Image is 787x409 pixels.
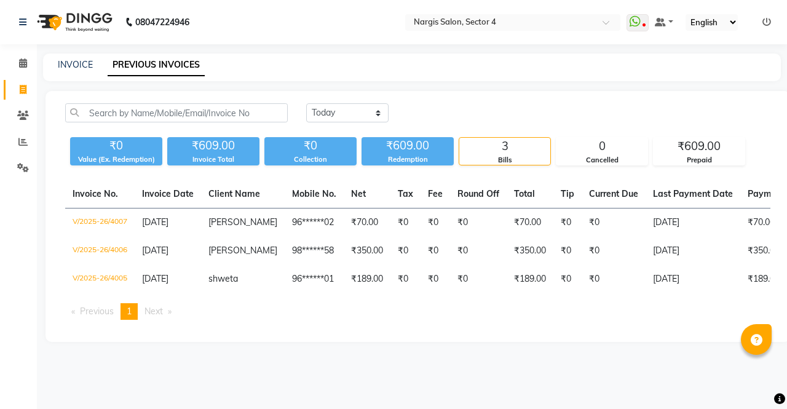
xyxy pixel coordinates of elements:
[646,265,740,293] td: [DATE]
[142,216,168,228] span: [DATE]
[208,273,238,284] span: shweta
[208,188,260,199] span: Client Name
[582,208,646,237] td: ₹0
[73,188,118,199] span: Invoice No.
[514,188,535,199] span: Total
[65,303,770,320] nav: Pagination
[553,265,582,293] td: ₹0
[654,138,745,155] div: ₹609.00
[556,138,647,155] div: 0
[70,154,162,165] div: Value (Ex. Redemption)
[507,237,553,265] td: ₹350.00
[582,265,646,293] td: ₹0
[457,188,499,199] span: Round Off
[70,137,162,154] div: ₹0
[127,306,132,317] span: 1
[654,155,745,165] div: Prepaid
[264,154,357,165] div: Collection
[507,265,553,293] td: ₹189.00
[450,265,507,293] td: ₹0
[646,208,740,237] td: [DATE]
[398,188,413,199] span: Tax
[390,237,421,265] td: ₹0
[390,208,421,237] td: ₹0
[589,188,638,199] span: Current Due
[450,237,507,265] td: ₹0
[421,208,450,237] td: ₹0
[553,237,582,265] td: ₹0
[582,237,646,265] td: ₹0
[142,188,194,199] span: Invoice Date
[344,265,390,293] td: ₹189.00
[507,208,553,237] td: ₹70.00
[167,154,259,165] div: Invoice Total
[735,360,775,397] iframe: chat widget
[208,245,277,256] span: [PERSON_NAME]
[31,5,116,39] img: logo
[561,188,574,199] span: Tip
[459,155,550,165] div: Bills
[450,208,507,237] td: ₹0
[428,188,443,199] span: Fee
[58,59,93,70] a: INVOICE
[264,137,357,154] div: ₹0
[135,5,189,39] b: 08047224946
[208,216,277,228] span: [PERSON_NAME]
[362,137,454,154] div: ₹609.00
[459,138,550,155] div: 3
[80,306,114,317] span: Previous
[390,265,421,293] td: ₹0
[142,245,168,256] span: [DATE]
[144,306,163,317] span: Next
[362,154,454,165] div: Redemption
[65,237,135,265] td: V/2025-26/4006
[108,54,205,76] a: PREVIOUS INVOICES
[344,208,390,237] td: ₹70.00
[65,103,288,122] input: Search by Name/Mobile/Email/Invoice No
[421,265,450,293] td: ₹0
[65,208,135,237] td: V/2025-26/4007
[653,188,733,199] span: Last Payment Date
[553,208,582,237] td: ₹0
[167,137,259,154] div: ₹609.00
[142,273,168,284] span: [DATE]
[556,155,647,165] div: Cancelled
[65,265,135,293] td: V/2025-26/4005
[292,188,336,199] span: Mobile No.
[421,237,450,265] td: ₹0
[344,237,390,265] td: ₹350.00
[351,188,366,199] span: Net
[646,237,740,265] td: [DATE]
